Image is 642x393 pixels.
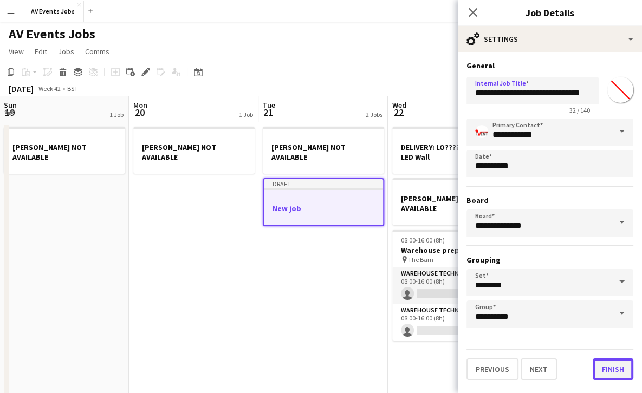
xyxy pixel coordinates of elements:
app-card-role: Warehouse Technician1I0/108:00-16:00 (8h) [392,267,514,304]
span: 20 [132,106,147,119]
h3: Job Details [458,5,642,19]
h3: Grouping [466,255,633,265]
span: Mon [133,100,147,110]
h3: [PERSON_NAME] NOT AVAILABLE [4,142,125,162]
button: Finish [593,358,633,380]
div: [DATE] [9,83,34,94]
app-card-role: Warehouse Technician0/108:00-16:00 (8h) [392,304,514,341]
h3: [PERSON_NAME] NOT AVAILABLE [133,142,255,162]
h3: Warehouse prep PENCIL [392,245,514,255]
h3: [PERSON_NAME] NOT AVAILABLE [392,194,514,213]
h3: DELIVERY: LO???? - Wise/Yes LED Wall [392,142,514,162]
span: 22 [391,106,406,119]
span: View [9,47,24,56]
h3: General [466,61,633,70]
a: Comms [81,44,114,58]
span: Edit [35,47,47,56]
a: View [4,44,28,58]
h3: Board [466,195,633,205]
div: BST [67,84,78,93]
app-job-card: 08:00-16:00 (8h)0/2Warehouse prep PENCIL The Barn2 RolesWarehouse Technician1I0/108:00-16:00 (8h)... [392,230,514,341]
h3: New job [264,204,383,213]
app-job-card: [PERSON_NAME] NOT AVAILABLE [4,127,125,174]
div: 1 Job [239,110,253,119]
app-job-card: [PERSON_NAME] NOT AVAILABLE [263,127,384,174]
app-job-card: [PERSON_NAME] NOT AVAILABLE [392,178,514,225]
a: Edit [30,44,51,58]
div: Settings [458,26,642,52]
button: Previous [466,358,518,380]
span: 32 / 140 [561,106,599,114]
app-job-card: DELIVERY: LO???? - Wise/Yes LED Wall [392,127,514,174]
span: Comms [85,47,109,56]
button: AV Events Jobs [22,1,84,22]
button: Next [521,358,557,380]
a: Jobs [54,44,79,58]
span: 21 [261,106,275,119]
app-job-card: DraftNew job [263,178,384,226]
span: 19 [2,106,17,119]
div: Draft [264,179,383,188]
span: 08:00-16:00 (8h) [401,236,445,244]
span: Week 42 [36,84,63,93]
span: The Barn [408,256,433,264]
h3: [PERSON_NAME] NOT AVAILABLE [263,142,384,162]
div: 1 Job [109,110,124,119]
span: Tue [263,100,275,110]
span: Jobs [58,47,74,56]
div: 2 Jobs [366,110,382,119]
span: Wed [392,100,406,110]
app-job-card: [PERSON_NAME] NOT AVAILABLE [133,127,255,174]
span: Sun [4,100,17,110]
h1: AV Events Jobs [9,26,95,42]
